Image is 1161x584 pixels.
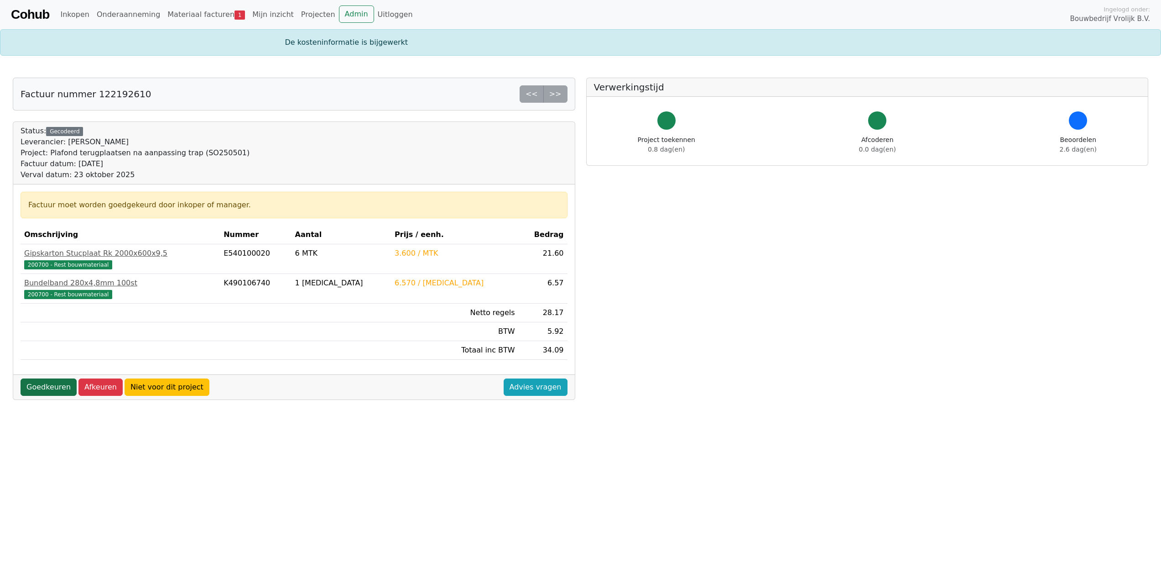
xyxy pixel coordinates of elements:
div: 6.570 / [MEDICAL_DATA] [395,278,515,289]
td: 34.09 [519,341,567,360]
h5: Verwerkingstijd [594,82,1141,93]
div: Afcoderen [859,135,896,154]
span: 2.6 dag(en) [1060,146,1097,153]
th: Omschrijving [21,226,220,244]
a: Admin [339,5,374,23]
a: Mijn inzicht [249,5,297,24]
td: Totaal inc BTW [391,341,519,360]
a: Cohub [11,4,49,26]
div: Gipskarton Stucplaat Rk 2000x600x9,5 [24,248,216,259]
th: Bedrag [519,226,567,244]
td: K490106740 [220,274,291,304]
th: Prijs / eenh. [391,226,519,244]
a: Inkopen [57,5,93,24]
div: Factuur moet worden goedgekeurd door inkoper of manager. [28,200,560,210]
div: Gecodeerd [46,127,83,136]
a: Materiaal facturen1 [164,5,249,24]
span: 0.0 dag(en) [859,146,896,153]
span: 1 [234,11,245,20]
td: 28.17 [519,304,567,322]
h5: Factuur nummer 122192610 [21,89,151,100]
div: Leverancier: [PERSON_NAME] [21,137,250,147]
th: Nummer [220,226,291,244]
div: Factuur datum: [DATE] [21,158,250,169]
a: Advies vragen [504,379,567,396]
td: BTW [391,322,519,341]
th: Aantal [292,226,391,244]
div: Project toekennen [638,135,695,154]
span: 200700 - Rest bouwmateriaal [24,290,112,299]
div: 1 [MEDICAL_DATA] [295,278,387,289]
div: De kosteninformatie is bijgewerkt [280,37,882,48]
a: Afkeuren [78,379,123,396]
div: 6 MTK [295,248,387,259]
td: 5.92 [519,322,567,341]
a: Gipskarton Stucplaat Rk 2000x600x9,5200700 - Rest bouwmateriaal [24,248,216,270]
div: Verval datum: 23 oktober 2025 [21,169,250,180]
td: 6.57 [519,274,567,304]
td: Netto regels [391,304,519,322]
td: E540100020 [220,244,291,274]
span: Bouwbedrijf Vrolijk B.V. [1070,14,1150,24]
a: Onderaanneming [93,5,164,24]
span: Ingelogd onder: [1104,5,1150,14]
div: Beoordelen [1060,135,1097,154]
div: 3.600 / MTK [395,248,515,259]
div: Project: Plafond terugplaatsen na aanpassing trap (SO250501) [21,147,250,158]
div: Status: [21,126,250,180]
a: Goedkeuren [21,379,77,396]
div: Bundelband 280x4,8mm 100st [24,278,216,289]
a: Uitloggen [374,5,417,24]
a: Niet voor dit project [125,379,209,396]
a: Projecten [297,5,339,24]
a: Bundelband 280x4,8mm 100st200700 - Rest bouwmateriaal [24,278,216,300]
span: 200700 - Rest bouwmateriaal [24,260,112,269]
span: 0.8 dag(en) [648,146,685,153]
td: 21.60 [519,244,567,274]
